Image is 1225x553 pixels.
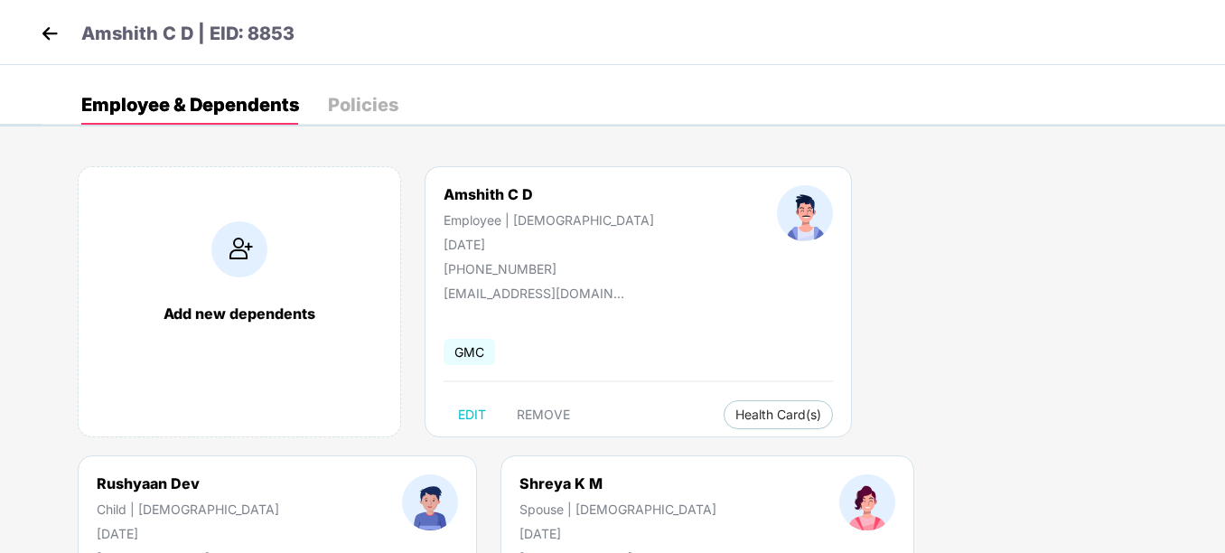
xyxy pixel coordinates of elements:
[97,474,279,492] div: Rushyaan Dev
[36,20,63,47] img: back
[81,20,295,48] p: Amshith C D | EID: 8853
[839,474,895,530] img: profileImage
[517,408,570,422] span: REMOVE
[402,474,458,530] img: profileImage
[519,474,716,492] div: Shreya K M
[458,408,486,422] span: EDIT
[328,96,398,114] div: Policies
[444,400,500,429] button: EDIT
[444,339,495,365] span: GMC
[777,185,833,241] img: profileImage
[519,501,716,517] div: Spouse | [DEMOGRAPHIC_DATA]
[81,96,299,114] div: Employee & Dependents
[724,400,833,429] button: Health Card(s)
[211,221,267,277] img: addIcon
[97,526,279,541] div: [DATE]
[519,526,716,541] div: [DATE]
[502,400,584,429] button: REMOVE
[735,410,821,419] span: Health Card(s)
[444,185,654,203] div: Amshith C D
[444,261,654,276] div: [PHONE_NUMBER]
[444,286,624,301] div: [EMAIL_ADDRESS][DOMAIN_NAME]
[444,212,654,228] div: Employee | [DEMOGRAPHIC_DATA]
[444,237,654,252] div: [DATE]
[97,305,382,323] div: Add new dependents
[97,501,279,517] div: Child | [DEMOGRAPHIC_DATA]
